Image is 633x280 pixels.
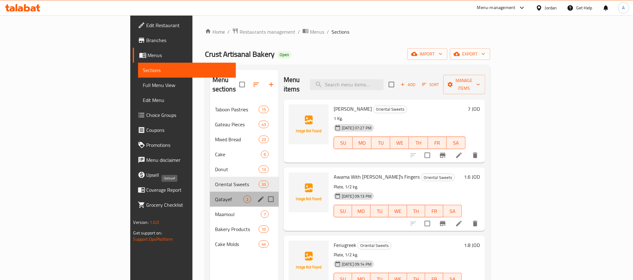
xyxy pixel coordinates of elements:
span: export [455,50,485,58]
nav: Menu sections [210,99,279,254]
div: Gateau Pieces43 [210,117,279,132]
span: 44 [259,241,268,247]
span: Oriental Sweets [215,181,259,188]
div: Taboon Pastries [215,106,259,113]
div: Bakery Products10 [210,222,279,237]
span: 43 [259,122,268,128]
a: Upsell [133,167,236,182]
div: Jordan [545,4,557,11]
span: Open [277,52,292,57]
span: WE [391,207,404,216]
div: items [259,181,269,188]
span: TH [411,138,425,147]
a: Sections [138,63,236,78]
button: FR [428,137,447,149]
a: Edit Restaurant [133,18,236,33]
div: items [259,136,269,143]
span: Sort sections [249,77,264,92]
span: Add item [398,80,418,89]
button: SU [334,205,352,217]
span: 33 [259,181,268,187]
span: Select to update [421,149,434,162]
a: Menus [133,48,236,63]
div: items [259,240,269,248]
a: Restaurants management [232,28,295,36]
span: 7 [261,211,268,217]
div: items [243,196,251,203]
span: MO [355,138,369,147]
h6: 7 JOD [468,104,480,113]
div: Donut [215,166,259,173]
span: Awama With [PERSON_NAME]'s Fingers [334,172,420,181]
span: import [412,50,442,58]
nav: breadcrumb [205,28,490,36]
p: 1 Kg. [334,115,466,123]
span: Manage items [448,77,480,92]
span: Edit Restaurant [147,22,231,29]
div: Menu-management [477,4,516,12]
a: Edit Menu [138,93,236,108]
div: Cake Molds [215,240,259,248]
p: Plate, 1/2 kg. [334,251,462,259]
h6: 1.6 JOD [464,172,480,181]
span: Menus [310,28,324,36]
button: SA [443,205,461,217]
span: Branches [147,36,231,44]
span: 1.0.0 [150,218,160,226]
span: Fenugreek [334,240,356,250]
a: Promotions [133,138,236,152]
a: Coupons [133,123,236,138]
span: A [622,4,625,11]
span: Maamoul [215,210,261,218]
div: Mixed Bread23 [210,132,279,147]
span: Bakery Products [215,225,259,233]
div: Oriental Sweets [357,242,391,249]
div: Cake [215,151,261,158]
span: TH [410,207,423,216]
li: / [298,28,300,36]
a: Full Menu View [138,78,236,93]
div: Gateau Pieces [215,121,259,128]
span: SU [336,138,350,147]
a: Grocery Checklist [133,197,236,212]
a: Edit menu item [455,220,463,227]
span: Oriental Sweets [373,106,407,113]
h6: 1.8 JOD [464,241,480,249]
span: Sort [422,81,439,88]
button: FR [425,205,443,217]
img: Tom Alsamaka [289,104,329,144]
span: Restaurants management [240,28,295,36]
div: items [259,225,269,233]
button: Branch-specific-item [435,216,450,231]
div: items [259,121,269,128]
div: items [261,151,269,158]
button: WE [389,205,407,217]
a: Edit menu item [455,152,463,159]
h2: Menu items [284,75,302,94]
span: WE [393,138,406,147]
span: Upsell [147,171,231,179]
span: Edit Menu [143,96,231,104]
span: Add [400,81,416,88]
span: Oriental Sweets [358,242,391,249]
button: TU [371,205,389,217]
button: Add [398,80,418,89]
span: Select section [385,78,398,91]
span: [DATE] 09:14 PM [339,261,374,267]
button: edit [256,195,266,204]
a: Coverage Report [133,182,236,197]
div: Taboon Pastries15 [210,102,279,117]
div: Cake Molds44 [210,237,279,252]
span: Crust Artisanal Bakery [205,47,275,61]
img: Awama With Zainab's Fingers [289,172,329,212]
button: SU [334,137,353,149]
button: Add section [264,77,279,92]
span: Promotions [147,141,231,149]
span: TU [373,207,386,216]
span: 2 [244,196,251,202]
span: Full Menu View [143,81,231,89]
input: search [310,79,384,90]
span: FR [431,138,444,147]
